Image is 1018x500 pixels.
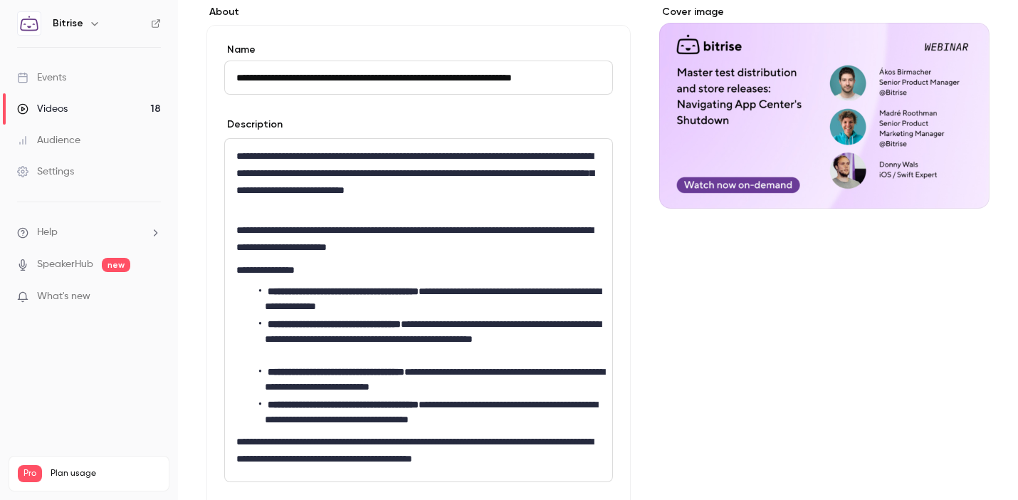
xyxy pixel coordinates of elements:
span: Pro [18,465,42,482]
div: Videos [17,102,68,116]
div: Settings [17,165,74,179]
label: About [206,5,631,19]
section: description [224,138,613,482]
div: Events [17,71,66,85]
span: Help [37,225,58,240]
label: Description [224,118,283,132]
a: SpeakerHub [37,257,93,272]
li: help-dropdown-opener [17,225,161,240]
span: What's new [37,289,90,304]
iframe: Noticeable Trigger [144,291,161,303]
label: Name [224,43,613,57]
span: Plan usage [51,468,160,479]
div: Audience [17,133,80,147]
span: new [102,258,130,272]
div: editor [225,139,612,481]
img: Bitrise [18,12,41,35]
h6: Bitrise [53,16,83,31]
label: Cover image [659,5,990,19]
section: Cover image [659,5,990,209]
